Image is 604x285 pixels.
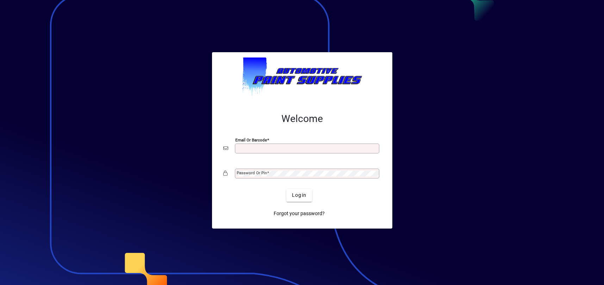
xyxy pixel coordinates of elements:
span: Login [292,192,306,199]
h2: Welcome [223,113,381,125]
a: Forgot your password? [271,207,328,220]
mat-label: Password or Pin [237,170,267,175]
span: Forgot your password? [274,210,325,217]
button: Login [286,189,312,202]
mat-label: Email or Barcode [235,137,267,142]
